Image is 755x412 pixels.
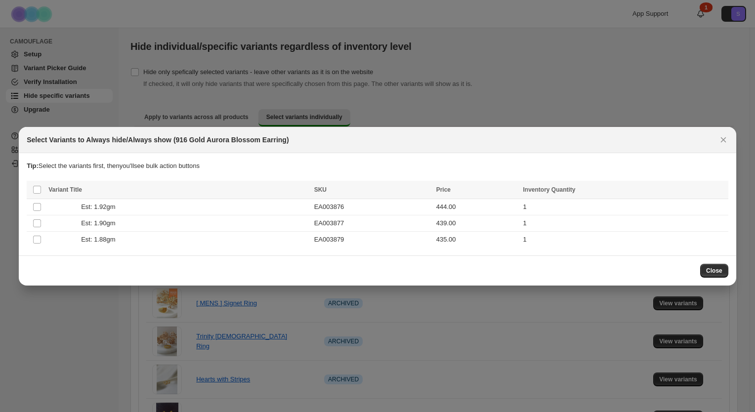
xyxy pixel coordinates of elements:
[48,186,82,193] span: Variant Title
[81,202,121,212] span: Est: 1.92gm
[27,135,289,145] h2: Select Variants to Always hide/Always show (916 Gold Aurora Blossom Earring)
[27,162,39,169] strong: Tip:
[520,215,728,231] td: 1
[433,215,520,231] td: 439.00
[523,186,576,193] span: Inventory Quantity
[716,133,730,147] button: Close
[311,231,433,247] td: EA003879
[700,264,728,278] button: Close
[81,235,121,245] span: Est: 1.88gm
[436,186,451,193] span: Price
[706,267,722,275] span: Close
[433,231,520,247] td: 435.00
[520,231,728,247] td: 1
[81,218,121,228] span: Est: 1.90gm
[520,199,728,215] td: 1
[311,199,433,215] td: EA003876
[311,215,433,231] td: EA003877
[433,199,520,215] td: 444.00
[27,161,728,171] p: Select the variants first, then you'll see bulk action buttons
[314,186,327,193] span: SKU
